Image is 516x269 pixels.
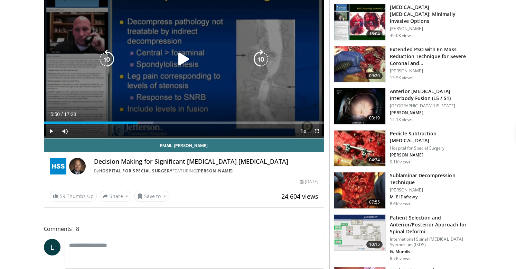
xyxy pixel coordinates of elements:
img: Hospital for Special Surgery [50,158,66,174]
a: L [44,239,60,255]
a: 59 Thumbs Up [50,191,97,201]
p: [PERSON_NAME] [390,110,468,116]
p: 49.0K views [390,33,413,38]
a: 16:04 [MEDICAL_DATA] [MEDICAL_DATA]: Minimally Invasive Options [PERSON_NAME] 49.0K views [334,4,468,41]
img: 306566_0000_1.png.150x105_q85_crop-smart_upscale.jpg [334,46,385,82]
p: [PERSON_NAME] [390,187,468,193]
div: By FEATURING [94,168,319,174]
p: [PERSON_NAME] [390,152,468,158]
p: 12.1K views [390,117,413,123]
span: / [62,111,63,117]
p: 8.6K views [390,201,410,207]
p: 9.1K views [390,159,410,165]
span: 03:19 [366,115,383,122]
span: Comments 8 [44,224,325,233]
span: 24,604 views [281,192,318,200]
a: 04:34 Pedicle Subtraction [MEDICAL_DATA] Hospital for Special Surgery [PERSON_NAME] 9.1K views [334,130,468,167]
img: beefc228-5859-4966-8bc6-4c9aecbbf021.150x105_q85_crop-smart_upscale.jpg [334,215,385,251]
button: Share [100,191,132,202]
h3: Sublaminar Decompression Technique [390,172,468,186]
a: 07:55 Sublaminar Decompression Technique [PERSON_NAME] M. El Dafrawy 8.6K views [334,172,468,209]
p: [PERSON_NAME] [390,68,468,74]
h3: Extended PSO with En Mass Reduction Technique for Severe Coronal and… [390,46,468,67]
p: International Spinal [MEDICAL_DATA] Symposium (ISDS) [390,236,468,248]
h4: Decision Making for Significant [MEDICAL_DATA] [MEDICAL_DATA] [94,158,319,165]
a: 03:19 Anterior [MEDICAL_DATA] Interbody Fusion (L5 / S1) [GEOGRAPHIC_DATA][US_STATE] [PERSON_NAME... [334,88,468,125]
a: [PERSON_NAME] [196,168,233,174]
img: 38785_0000_3.png.150x105_q85_crop-smart_upscale.jpg [334,88,385,124]
span: 09:20 [366,72,383,79]
img: Screen_shot_2010-09-10_at_2.19.38_PM_0_2.png.150x105_q85_crop-smart_upscale.jpg [334,131,385,167]
p: Hospital for Special Surgery [390,145,468,151]
h3: Patient Selection and Anterior/Posterior Approach for Spinal Deformi… [390,214,468,235]
img: 9f1438f7-b5aa-4a55-ab7b-c34f90e48e66.150x105_q85_crop-smart_upscale.jpg [334,4,385,40]
div: [DATE] [300,179,318,185]
span: 04:34 [366,156,383,163]
h3: Pedicle Subtraction [MEDICAL_DATA] [390,130,468,144]
span: 17:28 [64,111,76,117]
button: Fullscreen [310,124,324,138]
p: M. El Dafrawy [390,194,468,200]
h3: [MEDICAL_DATA] [MEDICAL_DATA]: Minimally Invasive Options [390,4,468,25]
span: 16:04 [366,30,383,37]
a: 10:15 Patient Selection and Anterior/Posterior Approach for Spinal Deformi… International Spinal ... [334,214,468,261]
button: Save to [134,191,169,202]
p: [PERSON_NAME] [390,26,468,32]
a: Email [PERSON_NAME] [44,138,324,152]
span: 07:55 [366,199,383,206]
button: Playback Rate [296,124,310,138]
a: 09:20 Extended PSO with En Mass Reduction Technique for Severe Coronal and… [PERSON_NAME] 13.9K v... [334,46,468,83]
p: G. Mundis [390,249,468,254]
img: Avatar [69,158,86,174]
button: Mute [58,124,72,138]
img: 48c381b3-7170-4772-a576-6cd070e0afb8.150x105_q85_crop-smart_upscale.jpg [334,172,385,208]
span: 10:15 [366,241,383,248]
button: Play [44,124,58,138]
div: Progress Bar [44,122,324,124]
span: 5:50 [50,111,60,117]
h3: Anterior [MEDICAL_DATA] Interbody Fusion (L5 / S1) [390,88,468,102]
p: [GEOGRAPHIC_DATA][US_STATE] [390,103,468,109]
p: 8.7K views [390,256,410,261]
p: 13.9K views [390,75,413,81]
a: Hospital for Special Surgery [99,168,172,174]
span: 59 [60,193,65,199]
